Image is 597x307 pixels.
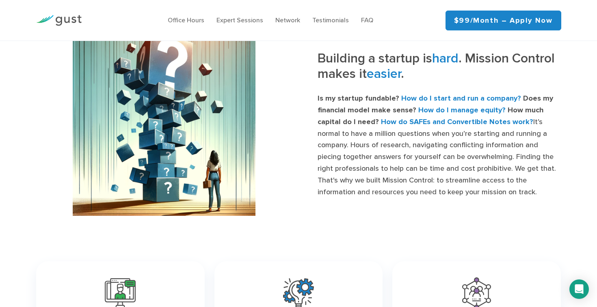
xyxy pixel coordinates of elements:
[275,16,300,24] a: Network
[318,106,544,126] strong: How much capital do I need?
[36,15,82,26] img: Gust Logo
[318,94,399,103] strong: Is my startup fundable?
[312,16,349,24] a: Testimonials
[458,219,597,307] iframe: Chat Widget
[216,16,263,24] a: Expert Sessions
[367,66,401,82] span: easier
[401,94,521,103] strong: How do I start and run a company?
[318,51,561,87] h3: Building a startup is . Mission Control makes it .
[432,51,459,66] span: hard
[73,33,255,216] img: Startup founder feeling the pressure of a big stack of unknowns
[446,11,561,30] a: $99/month – Apply Now
[418,106,506,114] strong: How do I manage equity?
[361,16,373,24] a: FAQ
[318,93,561,198] p: It’s normal to have a million questions when you’re starting and running a company. Hours of rese...
[168,16,204,24] a: Office Hours
[381,118,533,126] strong: How do SAFEs and Convertible Notes work?
[318,94,553,114] strong: Does my financial model make sense?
